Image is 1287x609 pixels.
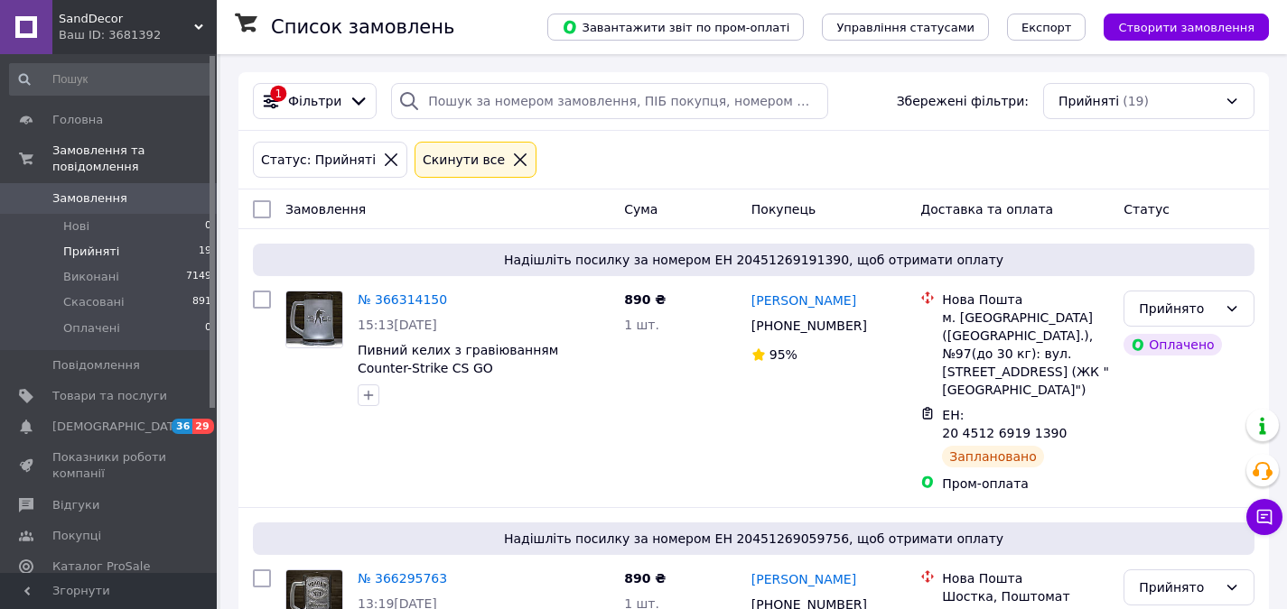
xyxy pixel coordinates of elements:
[624,571,666,586] span: 890 ₴
[769,347,797,362] span: 95%
[358,318,437,332] span: 15:13[DATE]
[52,419,186,435] span: [DEMOGRAPHIC_DATA]
[271,16,454,38] h1: Список замовлень
[1246,499,1282,535] button: Чат з покупцем
[192,294,211,310] span: 891
[419,150,508,170] div: Cкинути все
[260,251,1247,269] span: Надішліть посилку за номером ЕН 20451269191390, щоб отримати оплату
[822,14,989,41] button: Управління статусами
[52,388,167,404] span: Товари та послуги
[186,269,211,285] span: 7149
[1104,14,1269,41] button: Створити замовлення
[942,475,1109,493] div: Пром-оплата
[286,291,342,347] img: Фото товару
[624,202,657,217] span: Cума
[288,92,341,110] span: Фільтри
[205,218,211,235] span: 0
[562,19,789,35] span: Завантажити звіт по пром-оплаті
[751,202,816,217] span: Покупець
[52,357,140,374] span: Повідомлення
[52,497,99,513] span: Відгуки
[1007,14,1086,41] button: Експорт
[751,291,856,309] a: [PERSON_NAME]
[52,528,101,544] span: Покупці
[1139,299,1217,318] div: Прийнято
[1086,19,1269,33] a: Створити замовлення
[1118,21,1254,34] span: Створити замовлення
[192,419,213,434] span: 29
[358,343,558,375] a: Пивний келих з гравіюванням Counter-Strike CS GO
[260,530,1247,548] span: Надішліть посилку за номером ЕН 20451269059756, щоб отримати оплату
[1059,92,1119,110] span: Прийняті
[52,143,217,175] span: Замовлення та повідомлення
[52,112,103,128] span: Головна
[63,244,119,260] span: Прийняті
[624,292,666,307] span: 890 ₴
[836,21,975,34] span: Управління статусами
[52,558,150,575] span: Каталог ProSale
[63,294,125,310] span: Скасовані
[1124,334,1221,355] div: Оплачено
[257,150,379,170] div: Статус: Прийняті
[358,571,447,586] a: № 366295763
[942,569,1109,587] div: Нова Пошта
[748,313,871,338] div: [PHONE_NUMBER]
[52,449,167,482] span: Показники роботи компанії
[942,309,1109,399] div: м. [GEOGRAPHIC_DATA] ([GEOGRAPHIC_DATA].), №97(до 30 кг): вул. [STREET_ADDRESS] (ЖК "[GEOGRAPHIC_...
[205,320,211,337] span: 0
[547,14,804,41] button: Завантажити звіт по пром-оплаті
[199,244,211,260] span: 19
[897,92,1029,110] span: Збережені фільтри:
[1124,202,1170,217] span: Статус
[59,11,194,27] span: SandDecor
[942,408,1067,440] span: ЕН: 20 4512 6919 1390
[9,63,213,96] input: Пошук
[624,318,659,332] span: 1 шт.
[285,291,343,348] a: Фото товару
[391,83,828,119] input: Пошук за номером замовлення, ПІБ покупця, номером телефону, Email, номером накладної
[63,218,89,235] span: Нові
[942,446,1044,467] div: Заплановано
[59,27,217,43] div: Ваш ID: 3681392
[920,202,1053,217] span: Доставка та оплата
[1139,577,1217,597] div: Прийнято
[358,292,447,307] a: № 366314150
[751,570,856,588] a: [PERSON_NAME]
[942,291,1109,309] div: Нова Пошта
[1021,21,1072,34] span: Експорт
[63,320,120,337] span: Оплачені
[63,269,119,285] span: Виконані
[172,419,192,434] span: 36
[285,202,366,217] span: Замовлення
[1123,94,1149,108] span: (19)
[52,190,127,207] span: Замовлення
